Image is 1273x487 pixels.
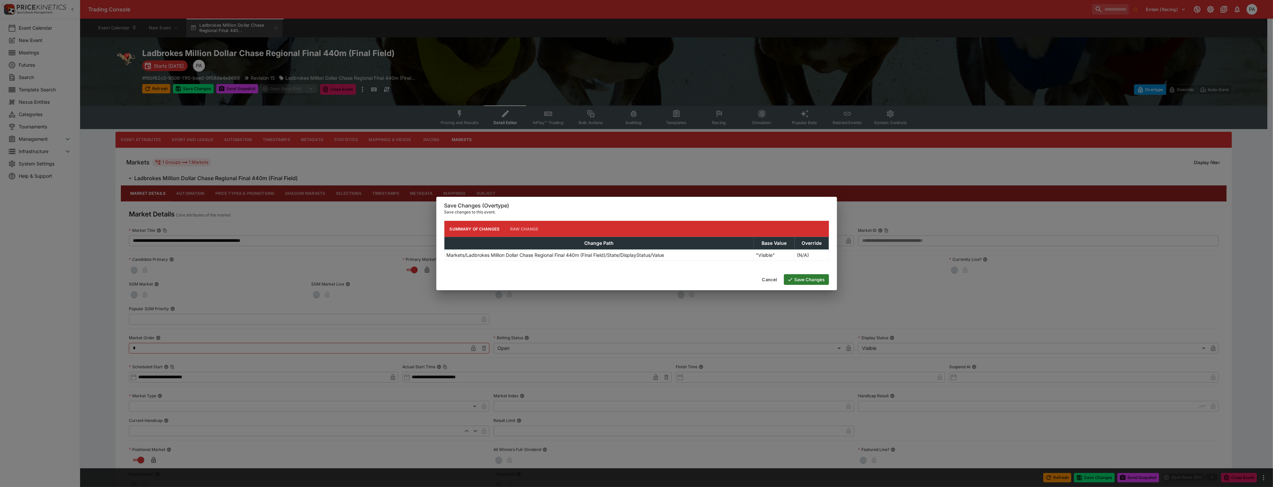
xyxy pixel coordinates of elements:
th: Base Value [754,237,795,250]
button: Cancel [758,274,781,285]
button: Raw Change [505,221,544,237]
th: Change Path [444,237,754,250]
td: (N/A) [795,250,829,261]
h6: Save Changes (Overtype) [444,202,829,209]
p: Markets/Ladbrokes Million Dollar Chase Regional Final 440m (Final Field)/State/DisplayStatus/Value [447,252,664,259]
th: Override [795,237,829,250]
td: "Visible" [754,250,795,261]
button: Save Changes [784,274,829,285]
button: Summary of Changes [444,221,505,237]
p: Save changes to this event. [444,209,829,215]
